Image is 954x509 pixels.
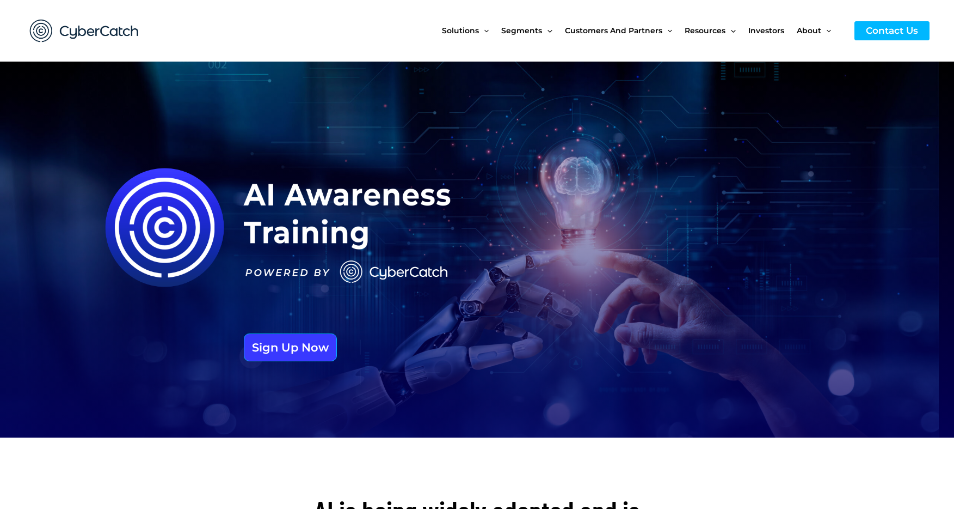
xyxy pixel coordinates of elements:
a: Sign Up Now [244,334,337,361]
img: CyberCatch [19,8,150,53]
span: Resources [685,8,725,53]
span: Menu Toggle [479,8,489,53]
span: Investors [748,8,784,53]
span: Customers and Partners [565,8,662,53]
span: Menu Toggle [662,8,672,53]
a: Investors [748,8,797,53]
span: Sign Up Now [252,342,329,353]
span: About [797,8,821,53]
span: Segments [501,8,542,53]
a: Contact Us [854,21,930,40]
span: Solutions [442,8,479,53]
nav: Site Navigation: New Main Menu [442,8,844,53]
span: Menu Toggle [542,8,552,53]
span: Menu Toggle [725,8,735,53]
span: Menu Toggle [821,8,831,53]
